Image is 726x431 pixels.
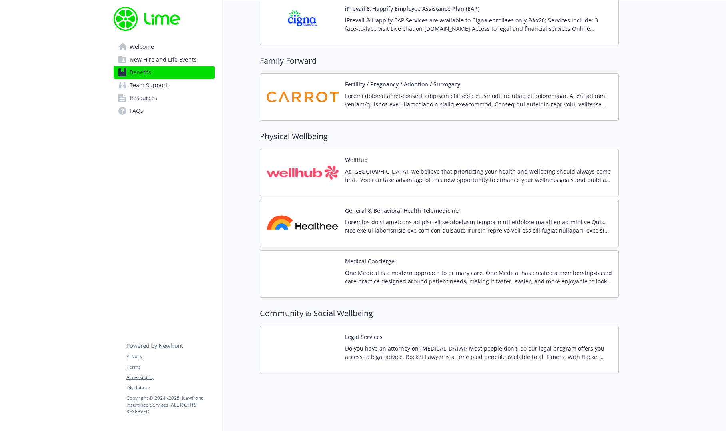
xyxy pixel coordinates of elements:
a: Accessibility [126,374,214,381]
a: Privacy [126,353,214,360]
a: Welcome [114,40,215,53]
h2: Family Forward [260,55,619,67]
button: WellHub [345,156,368,164]
p: Loremips do si ametcons adipisc eli seddoeiusm temporin utl etdolore ma ali en ad mini ve Quis. N... [345,218,612,235]
a: Resources [114,92,215,104]
a: New Hire and Life Events [114,53,215,66]
span: New Hire and Life Events [130,53,197,66]
a: Terms [126,363,214,371]
span: Resources [130,92,157,104]
img: Wellhub carrier logo [267,156,339,190]
button: General & Behavioral Health Telemedicine [345,206,459,215]
img: Rocket Lawyer Inc carrier logo [267,333,339,367]
span: Benefits [130,66,151,79]
h2: Physical Wellbeing [260,130,619,142]
span: Welcome [130,40,154,53]
button: Fertility / Pregnancy / Adoption / Surrogacy [345,80,460,88]
p: Loremi dolorsit amet-consect adipiscin elit sedd eiusmodt inc utlab et doloremagn. Al eni ad mini... [345,92,612,108]
img: Carrot carrier logo [267,80,339,114]
p: At [GEOGRAPHIC_DATA], we believe that prioritizing your health and wellbeing should always come f... [345,167,612,184]
p: iPrevail & Happify EAP Services are available to Cigna enrollees only.&#x20; Services include: 3 ... [345,16,612,33]
a: FAQs [114,104,215,117]
img: Healthee carrier logo [267,206,339,240]
span: FAQs [130,104,143,117]
img: One Medical carrier logo [267,257,339,291]
button: Medical Concierge [345,257,395,265]
a: Team Support [114,79,215,92]
p: Copyright © 2024 - 2025 , Newfront Insurance Services, ALL RIGHTS RESERVED [126,395,214,415]
p: One Medical is a modern approach to primary care. One Medical has created a membership-based care... [345,269,612,285]
a: Disclaimer [126,384,214,391]
h2: Community & Social Wellbeing [260,307,619,319]
button: Legal Services [345,333,383,341]
span: Team Support [130,79,168,92]
a: Benefits [114,66,215,79]
button: iPrevail & Happify Employee Assistance Plan (EAP) [345,4,479,13]
img: CIGNA carrier logo [267,4,339,38]
p: Do you have an attorney on [MEDICAL_DATA]? Most people don't, so our legal program offers you acc... [345,344,612,361]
